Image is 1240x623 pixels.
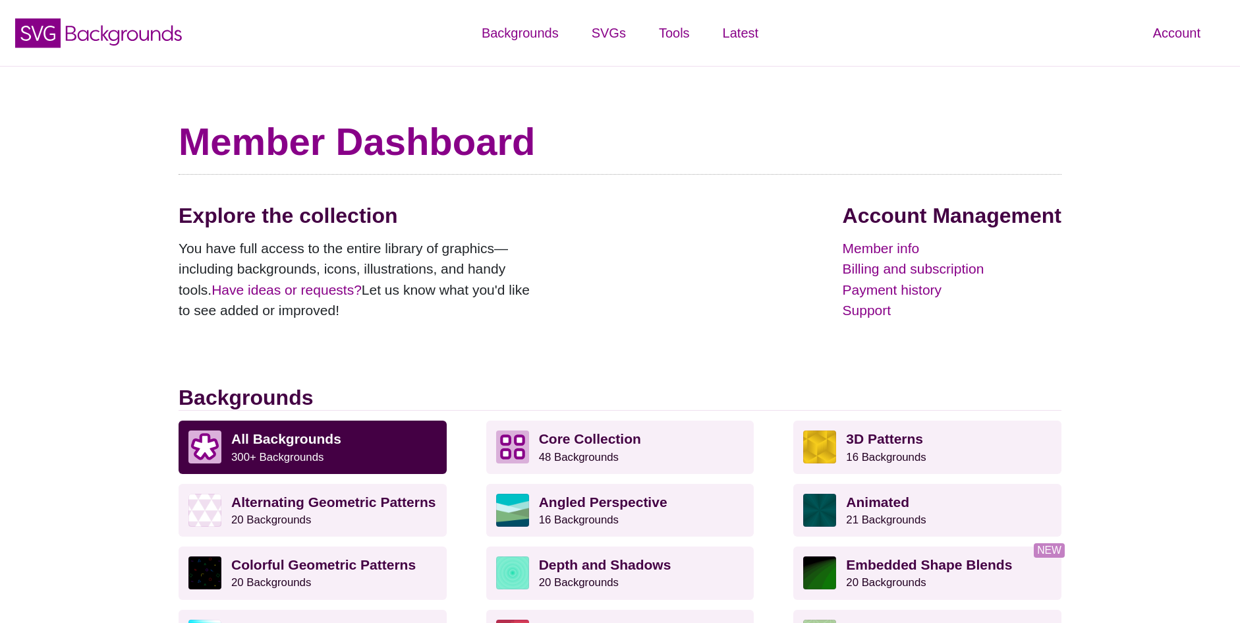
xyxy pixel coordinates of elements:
a: Member info [843,238,1061,259]
small: 300+ Backgrounds [231,451,324,463]
a: Angled Perspective16 Backgrounds [486,484,754,537]
small: 16 Backgrounds [539,514,619,526]
a: Payment history [843,280,1061,301]
small: 20 Backgrounds [846,576,926,589]
img: fancy golden cube pattern [803,430,836,463]
small: 21 Backgrounds [846,514,926,526]
a: Animated21 Backgrounds [793,484,1061,537]
a: Have ideas or requests? [211,282,362,297]
a: 3D Patterns16 Backgrounds [793,421,1061,473]
a: Embedded Shape Blends20 Backgrounds [793,547,1061,599]
a: All Backgrounds 300+ Backgrounds [179,421,447,473]
strong: 3D Patterns [846,431,923,446]
img: green rave light effect animated background [803,494,836,527]
strong: Depth and Shadows [539,557,671,572]
small: 20 Backgrounds [231,576,311,589]
h2: Account Management [843,203,1061,228]
a: Backgrounds [465,13,575,53]
img: green to black rings rippling away from corner [803,556,836,589]
a: Support [843,300,1061,321]
small: 20 Backgrounds [231,514,311,526]
a: Billing and subscription [843,258,1061,280]
a: Account [1137,13,1217,53]
a: Depth and Shadows20 Backgrounds [486,547,754,599]
img: green layered rings within rings [496,556,529,589]
img: abstract landscape with sky mountains and water [496,494,529,527]
h2: Explore the collection [179,203,541,228]
a: Colorful Geometric Patterns20 Backgrounds [179,547,447,599]
strong: Embedded Shape Blends [846,557,1012,572]
img: a rainbow pattern of outlined geometric shapes [188,556,221,589]
small: 16 Backgrounds [846,451,926,463]
a: SVGs [575,13,642,53]
a: Latest [706,13,775,53]
img: light purple and white alternating triangle pattern [188,494,221,527]
strong: Colorful Geometric Patterns [231,557,416,572]
small: 48 Backgrounds [539,451,619,463]
a: Core Collection 48 Backgrounds [486,421,754,473]
p: You have full access to the entire library of graphics—including backgrounds, icons, illustration... [179,238,541,321]
small: 20 Backgrounds [539,576,619,589]
strong: Animated [846,494,909,510]
strong: All Backgrounds [231,431,341,446]
h1: Member Dashboard [179,119,1061,165]
strong: Angled Perspective [539,494,667,510]
strong: Alternating Geometric Patterns [231,494,436,510]
h2: Backgrounds [179,385,1061,411]
strong: Core Collection [539,431,641,446]
a: Alternating Geometric Patterns20 Backgrounds [179,484,447,537]
a: Tools [642,13,706,53]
